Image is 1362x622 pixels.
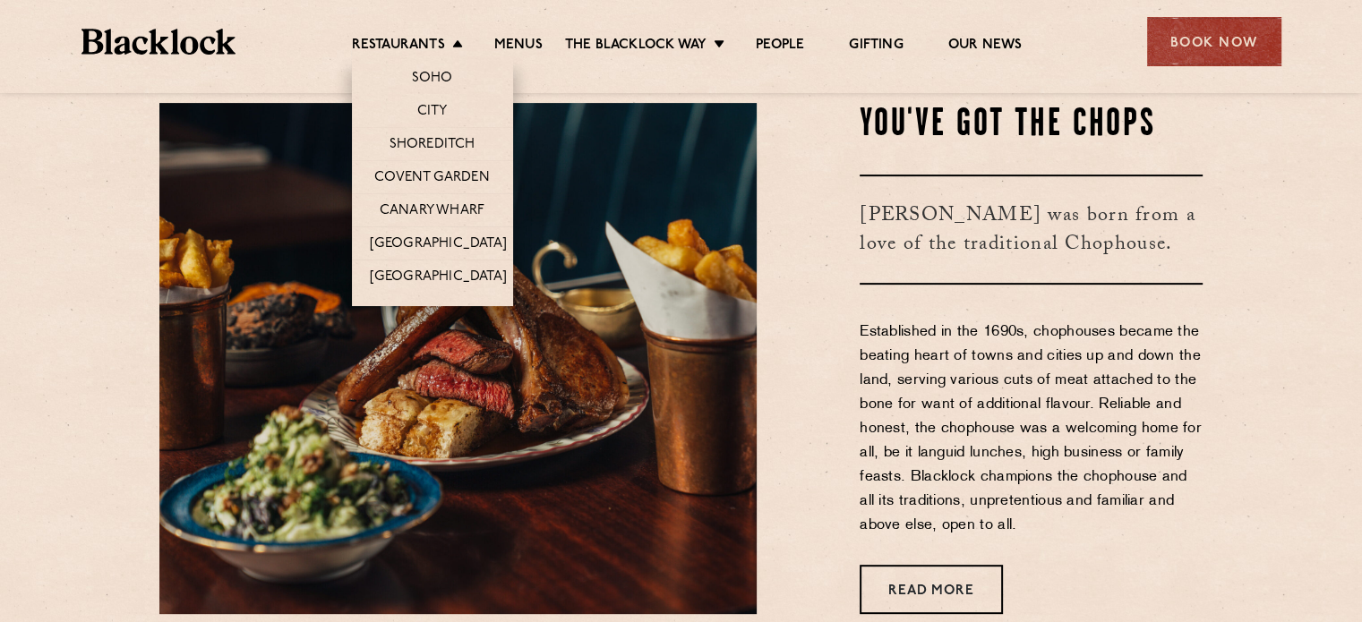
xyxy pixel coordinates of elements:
a: Menus [494,37,543,56]
div: Book Now [1147,17,1281,66]
a: Our News [948,37,1023,56]
img: May25-Blacklock-AllIn-00417-scaled-e1752246198448.jpg [159,103,757,614]
a: Restaurants [352,37,445,56]
h2: You've Got The Chops [860,103,1203,148]
h3: [PERSON_NAME] was born from a love of the traditional Chophouse. [860,175,1203,285]
a: Shoreditch [390,136,475,156]
p: Established in the 1690s, chophouses became the beating heart of towns and cities up and down the... [860,320,1203,538]
a: Covent Garden [374,169,490,189]
a: Soho [412,70,453,89]
a: [GEOGRAPHIC_DATA] [370,268,507,288]
a: City [417,103,448,123]
a: Gifting [849,37,903,56]
a: People [756,37,804,56]
a: Read More [860,565,1003,614]
img: BL_Textured_Logo-footer-cropped.svg [81,29,236,55]
a: [GEOGRAPHIC_DATA] [370,235,507,255]
a: Canary Wharf [380,202,484,222]
a: The Blacklock Way [565,37,707,56]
